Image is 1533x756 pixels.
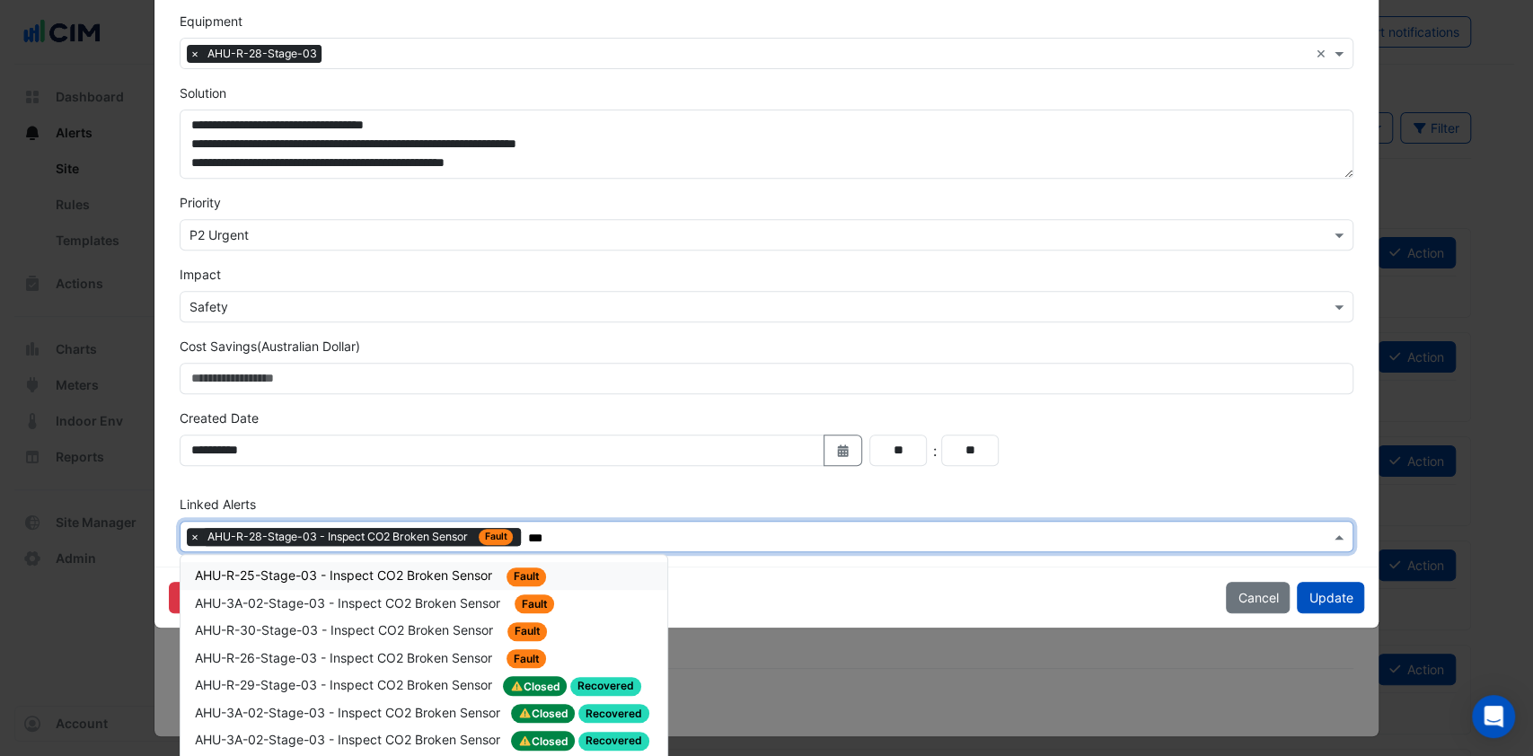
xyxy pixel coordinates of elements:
button: Update [1297,582,1364,613]
span: AHU-3A-02-Stage-03 - Inspect CO2 Broken Sensor [195,732,504,747]
span: × [187,528,203,546]
span: AHU-R-25-Stage-03 - Inspect CO2 Broken Sensor [195,567,496,583]
span: Closed [511,731,576,751]
span: Recovered [578,732,649,751]
label: Impact [180,265,221,284]
span: Closed [503,676,568,696]
label: Priority [180,193,221,212]
span: Fault [507,622,548,641]
span: Fault [515,594,555,613]
span: AHU-R-28-Stage-03 [203,45,322,63]
span: × [187,45,203,63]
span: AHU-R-29-Stage-03 - Inspect CO2 Broken Sensor [195,677,496,692]
span: Recovered [578,704,649,723]
span: Fault [507,649,547,668]
span: AHU-3A-02-Stage-03 - Inspect CO2 Broken Sensor [195,595,504,611]
span: AHU-R-26-Stage-03 - Inspect CO2 Broken Sensor [195,650,496,665]
span: AHU-R-28-Stage-03 - Inspect CO2 Broken Sensor [207,529,471,545]
span: Fault [479,529,514,545]
label: Equipment [180,12,242,31]
button: Cancel [1226,582,1290,613]
input: Hours [869,435,927,466]
span: Recovered [570,677,641,696]
span: AHU-R-30-Stage-03 - Inspect CO2 Broken Sensor [195,622,497,637]
span: AHU-R-28-Stage-03 - Inspect CO2 Broken Sensor [203,528,522,546]
label: Created Date [180,409,259,427]
span: AHU-3A-02-Stage-03 - Inspect CO2 Broken Sensor [195,705,504,720]
label: Linked Alerts [180,495,256,514]
span: Fault [507,567,547,586]
button: Archive [169,582,236,613]
input: Minutes [941,435,999,466]
span: Clear [1315,44,1330,63]
div: Open Intercom Messenger [1472,695,1515,738]
div: : [927,440,941,462]
fa-icon: Select Date [835,443,851,458]
label: Solution [180,84,226,102]
label: Cost Savings (Australian Dollar) [180,337,360,356]
span: Closed [511,704,576,724]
